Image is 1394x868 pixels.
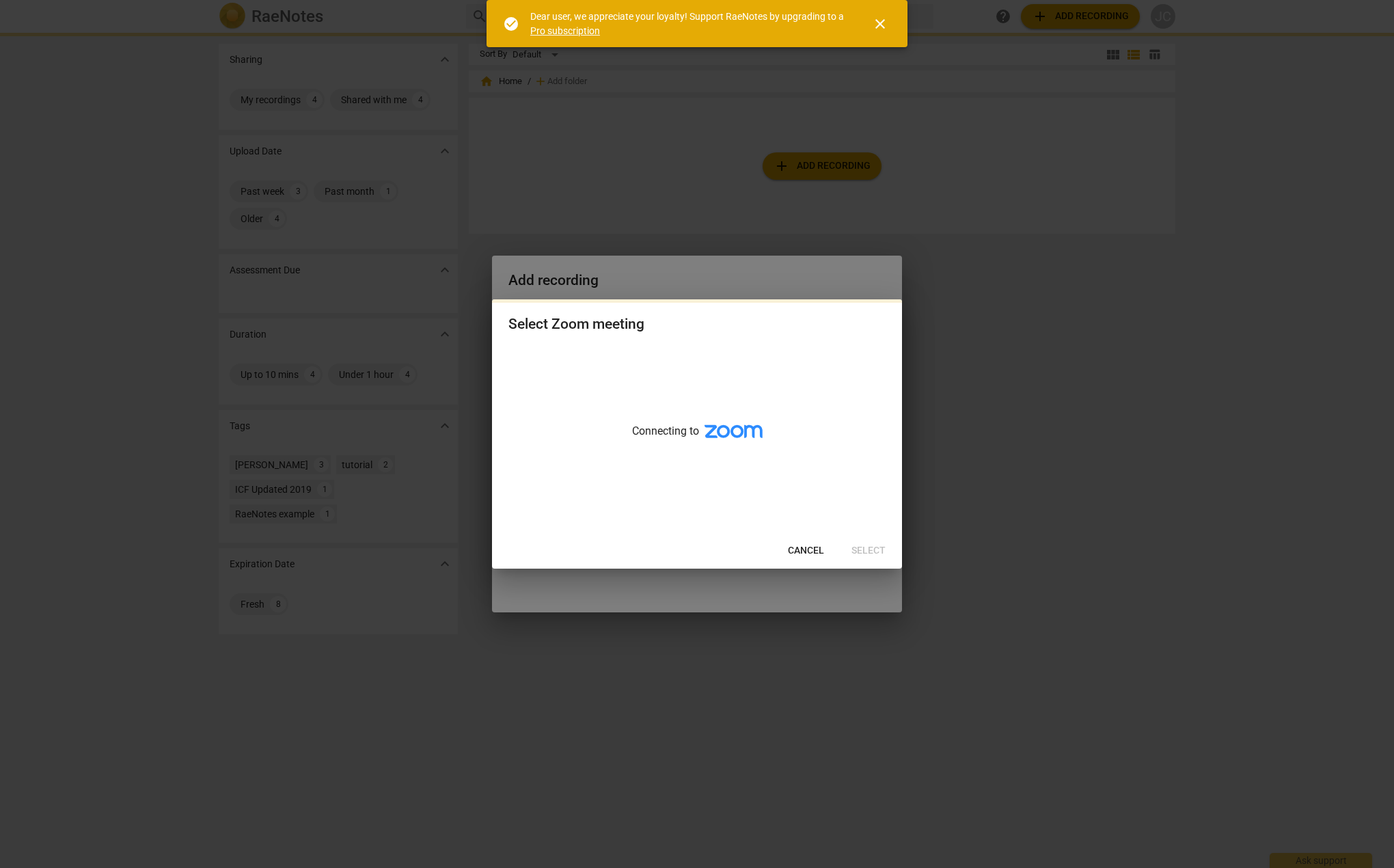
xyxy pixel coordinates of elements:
div: Dear user, we appreciate your loyalty! Support RaeNotes by upgrading to a [530,10,847,38]
div: Select Zoom meeting [508,316,644,333]
span: check_circle [503,16,519,32]
div: Connecting to [492,346,902,533]
button: Cancel [777,539,835,563]
a: Pro subscription [530,25,600,36]
button: Close [864,8,897,40]
span: Cancel [788,544,824,558]
span: close [872,16,888,32]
